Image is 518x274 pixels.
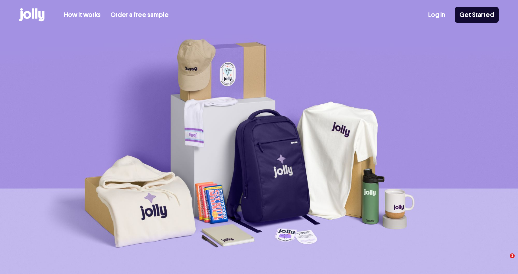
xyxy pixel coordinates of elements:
a: Log In [428,10,445,20]
a: Order a free sample [110,10,169,20]
span: 1 [510,253,515,258]
a: How it works [64,10,101,20]
a: Get Started [455,7,499,23]
iframe: Intercom live chat [497,253,512,268]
